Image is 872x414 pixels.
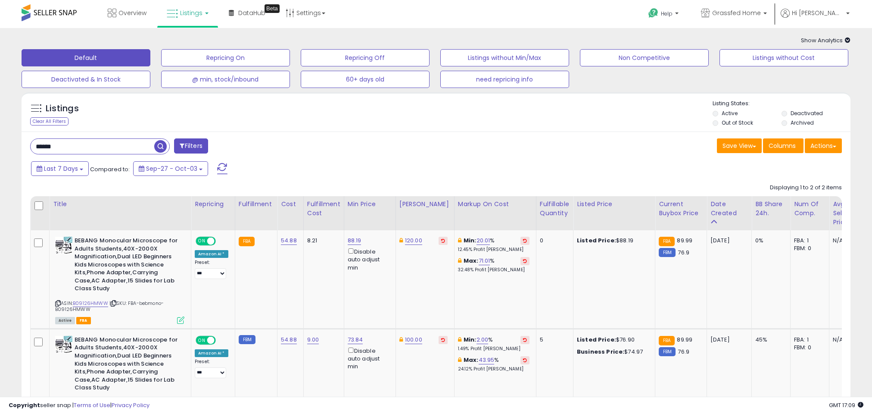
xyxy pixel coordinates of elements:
div: FBA: 1 [794,336,822,344]
div: N/A [833,237,861,245]
b: Listed Price: [577,236,616,245]
a: 9.00 [307,336,319,344]
div: Displaying 1 to 2 of 2 items [770,184,842,192]
button: Non Competitive [580,49,709,66]
span: 89.99 [677,336,692,344]
button: Repricing On [161,49,290,66]
div: Title [53,200,187,209]
a: Hi [PERSON_NAME] [781,9,850,28]
span: Show Analytics [801,36,850,44]
div: 5 [540,336,567,344]
div: Amazon AI * [195,349,228,357]
div: Disable auto adjust min [348,247,389,272]
div: N/A [833,336,861,344]
div: FBM: 0 [794,245,822,252]
div: Listed Price [577,200,651,209]
span: ON [196,337,207,344]
label: Archived [791,119,814,126]
button: Filters [174,138,208,154]
span: 2025-10-11 17:09 GMT [829,401,863,409]
a: B09126HMWW [73,300,108,307]
button: Sep-27 - Oct-03 [133,161,208,176]
span: Hi [PERSON_NAME] [792,9,844,17]
div: $88.19 [577,237,648,245]
a: 20.01 [476,236,490,245]
button: Repricing Off [301,49,430,66]
div: Num of Comp. [794,200,825,218]
label: Deactivated [791,110,823,117]
button: @ min, stock/inbound [161,71,290,88]
p: 1.49% Profit [PERSON_NAME] [458,346,529,352]
i: Get Help [648,8,659,19]
div: Fulfillable Quantity [540,200,570,218]
button: Listings without Min/Max [440,49,569,66]
div: 45% [755,336,784,344]
a: 120.00 [405,236,422,245]
div: Amazon AI * [195,250,228,258]
a: 100.00 [405,336,422,344]
div: % [458,257,529,273]
div: Avg Selling Price [833,200,864,227]
span: ON [196,238,207,245]
span: FBA [76,317,91,324]
span: All listings currently available for purchase on Amazon [55,317,75,324]
button: Deactivated & In Stock [22,71,150,88]
button: Actions [805,138,842,153]
div: Cost [281,200,300,209]
b: Max: [464,257,479,265]
div: Fulfillment [239,200,274,209]
div: Tooltip anchor [265,4,280,13]
small: FBA [659,237,675,246]
b: Listed Price: [577,336,616,344]
div: FBA: 1 [794,237,822,245]
p: 12.45% Profit [PERSON_NAME] [458,247,529,253]
b: Business Price: [577,348,624,356]
a: 88.19 [348,236,361,245]
label: Out of Stock [722,119,753,126]
span: 76.9 [678,348,689,356]
small: FBM [239,335,255,344]
b: Max: [464,356,479,364]
span: DataHub [238,9,265,17]
small: FBM [659,347,676,356]
span: Columns [769,141,796,150]
label: Active [722,110,738,117]
div: Date Created [710,200,748,218]
div: [DATE] [710,237,745,245]
b: Min: [464,236,476,245]
a: 54.88 [281,336,297,344]
div: Markup on Cost [458,200,533,209]
div: seller snap | | [9,401,149,410]
div: $76.90 [577,336,648,344]
p: 24.12% Profit [PERSON_NAME] [458,366,529,372]
span: Listings [180,9,202,17]
img: 518EFAqASHL._SL40_.jpg [55,237,72,254]
div: $74.97 [577,348,648,356]
div: 0 [540,237,567,245]
button: Listings without Cost [719,49,848,66]
div: Preset: [195,359,228,378]
button: Save View [717,138,762,153]
div: % [458,336,529,352]
button: 60+ days old [301,71,430,88]
button: Last 7 Days [31,161,89,176]
p: Listing States: [713,100,850,108]
th: The percentage added to the cost of goods (COGS) that forms the calculator for Min & Max prices. [454,196,536,230]
div: ASIN: [55,237,184,323]
a: 73.84 [348,336,363,344]
span: OFF [215,238,228,245]
strong: Copyright [9,401,40,409]
span: OFF [215,337,228,344]
p: 32.48% Profit [PERSON_NAME] [458,267,529,273]
div: [PERSON_NAME] [399,200,451,209]
h5: Listings [46,103,79,115]
div: Fulfillment Cost [307,200,340,218]
div: Disable auto adjust min [348,346,389,371]
a: 2.00 [476,336,489,344]
span: | SKU: FBA-bebmono-B09126HMWW [55,300,164,313]
a: Terms of Use [74,401,110,409]
a: 43.95 [479,356,495,364]
span: Overview [118,9,146,17]
span: Sep-27 - Oct-03 [146,164,197,173]
div: [DATE] [710,336,745,344]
